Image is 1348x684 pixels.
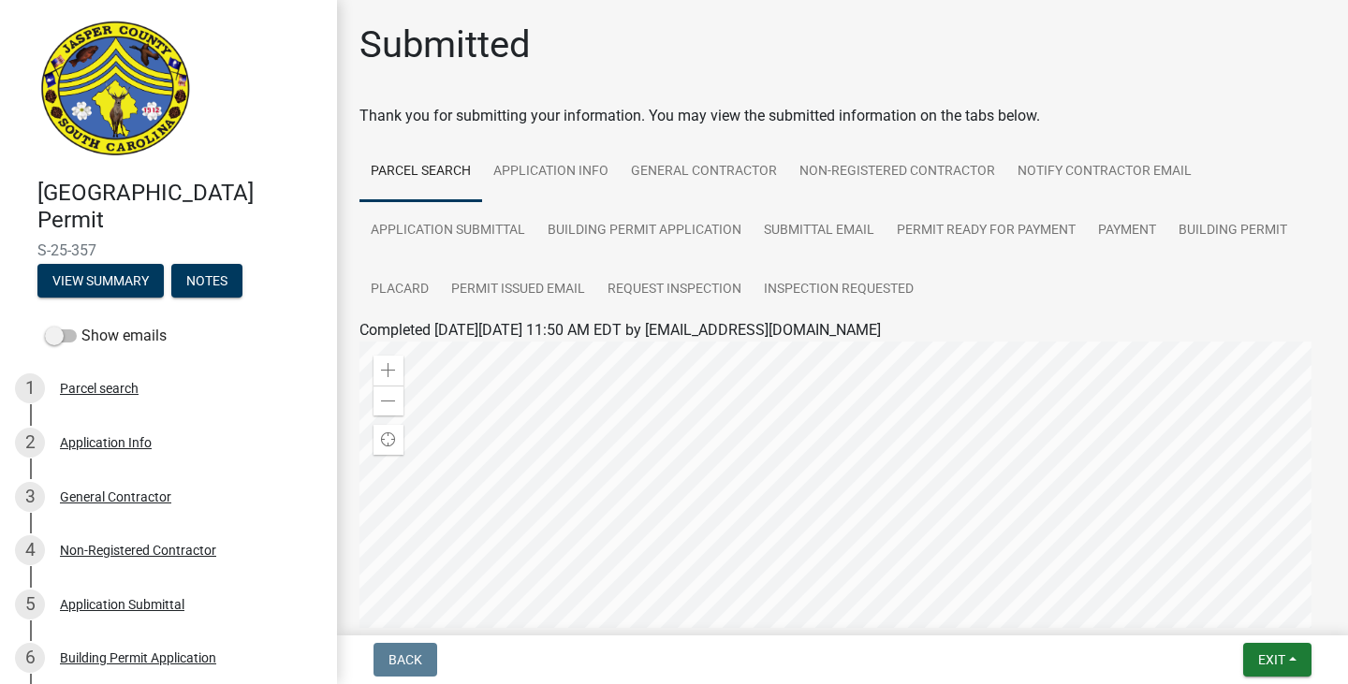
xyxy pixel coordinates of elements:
[359,105,1326,127] div: Thank you for submitting your information. You may view the submitted information on the tabs below.
[440,260,596,320] a: Permit Issued Email
[15,428,45,458] div: 2
[1087,201,1167,261] a: Payment
[374,356,403,386] div: Zoom in
[60,382,139,395] div: Parcel search
[359,142,482,202] a: Parcel search
[596,260,753,320] a: Request Inspection
[15,589,45,619] div: 5
[37,274,164,289] wm-modal-confirm: Summary
[1167,201,1298,261] a: Building Permit
[37,264,164,298] button: View Summary
[60,598,184,611] div: Application Submittal
[15,535,45,565] div: 4
[1243,643,1311,677] button: Exit
[359,201,536,261] a: Application Submittal
[788,142,1006,202] a: Non-Registered Contractor
[15,643,45,673] div: 6
[60,436,152,449] div: Application Info
[60,544,216,557] div: Non-Registered Contractor
[359,321,881,339] span: Completed [DATE][DATE] 11:50 AM EDT by [EMAIL_ADDRESS][DOMAIN_NAME]
[886,201,1087,261] a: Permit Ready for Payment
[171,264,242,298] button: Notes
[536,201,753,261] a: Building Permit Application
[45,325,167,347] label: Show emails
[359,22,531,67] h1: Submitted
[753,201,886,261] a: Submittal Email
[374,643,437,677] button: Back
[15,482,45,512] div: 3
[388,652,422,667] span: Back
[37,241,300,259] span: S-25-357
[37,20,194,160] img: Jasper County, South Carolina
[1258,652,1285,667] span: Exit
[753,260,925,320] a: Inspection Requested
[60,490,171,503] div: General Contractor
[1006,142,1203,202] a: Notify Contractor Email
[171,274,242,289] wm-modal-confirm: Notes
[37,180,322,234] h4: [GEOGRAPHIC_DATA] Permit
[359,260,440,320] a: Placard
[15,373,45,403] div: 1
[620,142,788,202] a: General Contractor
[482,142,620,202] a: Application Info
[60,651,216,664] div: Building Permit Application
[374,425,403,455] div: Find my location
[374,386,403,415] div: Zoom out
